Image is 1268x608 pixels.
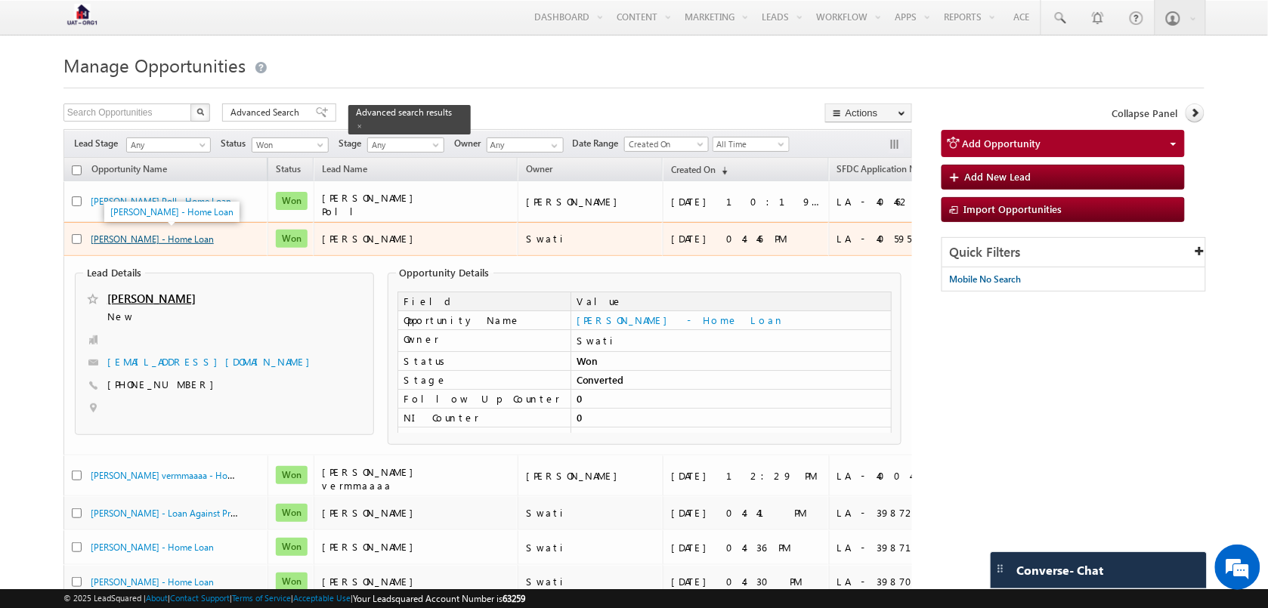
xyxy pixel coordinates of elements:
[63,591,525,606] span: © 2025 LeadSquared | | | | |
[91,163,167,174] span: Opportunity Name
[170,593,230,603] a: Contact Support
[994,563,1007,575] img: carter-drag
[837,541,955,554] div: LA - 39871
[146,593,168,603] a: About
[353,593,525,604] span: Your Leadsquared Account Number is
[713,137,790,152] a: All Time
[368,138,440,152] span: Any
[232,593,291,603] a: Terms of Service
[91,576,214,588] a: [PERSON_NAME] - Home Loan
[671,195,822,208] div: [DATE] 10:19 AM
[837,506,955,520] div: LA - 39872
[965,170,1031,183] span: Add New Lead
[276,192,308,210] span: Won
[1112,106,1178,120] span: Collapse Panel
[964,202,1062,215] span: Import Opportunities
[72,165,82,175] input: Check all records
[671,575,822,588] div: [DATE] 04:30 PM
[526,195,656,208] div: [PERSON_NAME]
[671,164,716,175] span: Created On
[962,137,1041,150] span: Add Opportunity
[63,4,101,30] img: Custom Logo
[74,137,124,150] span: Lead Stage
[577,313,785,326] a: [PERSON_NAME] - Home Loan
[107,310,289,325] span: New
[356,106,452,118] span: Advanced search results
[837,575,955,588] div: LA - 39870
[397,352,571,371] td: Status
[837,469,955,483] div: LA - 40044
[252,137,329,153] a: Won
[526,506,656,520] div: Swati
[571,409,892,427] td: 0
[322,191,421,218] span: [PERSON_NAME] Poll
[230,106,304,119] span: Advanced Search
[571,390,892,409] td: 0
[572,137,624,150] span: Date Range
[91,233,214,245] a: [PERSON_NAME] - Home Loan
[454,137,487,150] span: Owner
[127,138,206,152] span: Any
[91,506,256,519] a: [PERSON_NAME] - Loan Against Property
[950,273,1022,285] span: Mobile No Search
[571,352,892,371] td: Won
[63,53,246,77] span: Manage Opportunities
[322,506,421,519] span: [PERSON_NAME]
[196,108,204,116] img: Search
[526,163,552,174] span: Owner
[276,538,308,556] span: Won
[1017,563,1104,577] span: Converse - Chat
[671,506,822,520] div: [DATE] 04:41 PM
[625,137,704,151] span: Created On
[221,137,252,150] span: Status
[276,504,308,522] span: Won
[276,573,308,591] span: Won
[716,165,728,177] span: (sorted descending)
[397,292,571,311] td: Field
[322,232,421,245] span: [PERSON_NAME]
[367,137,444,153] a: Any
[526,575,656,588] div: Swati
[83,267,145,279] legend: Lead Details
[314,161,375,181] span: Lead Name
[276,230,308,248] span: Won
[571,292,892,311] td: Value
[837,163,943,174] span: SFDC Application Number
[397,390,571,409] td: Follow Up Counter
[663,161,735,181] a: Created On(sorted descending)
[252,138,324,152] span: Won
[293,593,351,603] a: Acceptable Use
[322,465,421,492] span: [PERSON_NAME] vermmaaaa
[107,291,196,306] a: [PERSON_NAME]
[268,161,308,181] a: Status
[526,469,656,483] div: [PERSON_NAME]
[91,468,261,481] a: [PERSON_NAME] vermmaaaa - Home Loan
[825,103,912,122] button: Actions
[322,540,421,553] span: [PERSON_NAME]
[942,238,1206,267] div: Quick Filters
[397,330,571,352] td: Owner
[837,195,955,208] div: LA - 40462
[397,371,571,390] td: Stage
[396,267,493,279] legend: Opportunity Details
[107,355,317,368] a: [EMAIL_ADDRESS][DOMAIN_NAME]
[397,311,571,330] td: Opportunity Name
[84,161,175,181] a: Opportunity Name
[543,138,562,153] a: Show All Items
[830,161,951,181] a: SFDC Application Number
[713,137,785,151] span: All Time
[671,469,822,483] div: [DATE] 12:29 PM
[624,137,709,152] a: Created On
[397,427,571,446] td: Notes
[577,334,886,347] div: Swati
[91,196,231,207] a: [PERSON_NAME] Poll - Home Loan
[487,137,564,153] input: Type to Search
[671,541,822,554] div: [DATE] 04:36 PM
[671,232,822,245] div: [DATE] 04:46 PM
[397,409,571,427] td: NI Counter
[503,593,525,604] span: 63259
[339,137,367,150] span: Stage
[571,371,892,390] td: Converted
[107,378,221,393] span: [PHONE_NUMBER]
[276,466,308,484] span: Won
